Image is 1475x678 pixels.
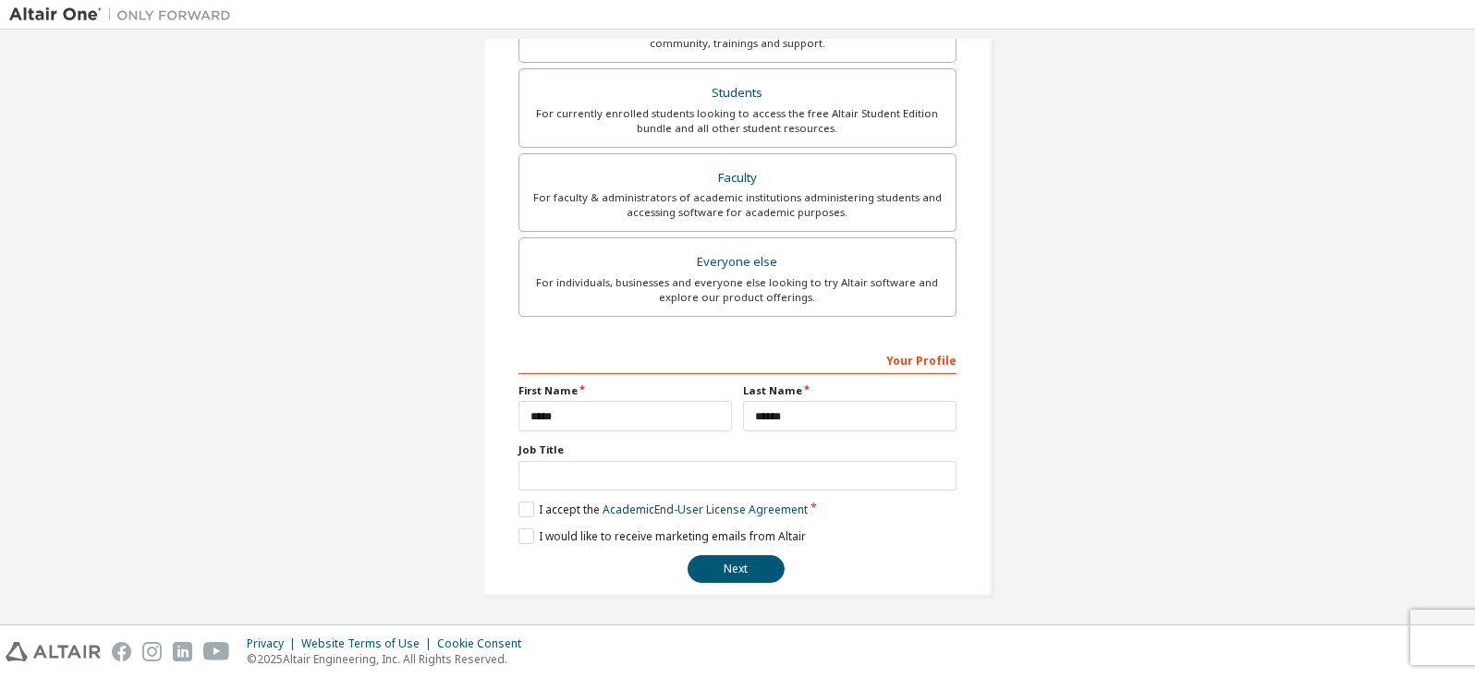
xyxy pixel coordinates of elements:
label: Job Title [518,442,957,457]
img: instagram.svg [142,642,162,661]
div: Students [530,80,945,106]
div: Cookie Consent [437,636,532,651]
img: youtube.svg [203,642,230,661]
div: For faculty & administrators of academic institutions administering students and accessing softwa... [530,190,945,220]
a: Academic End-User License Agreement [603,502,808,517]
label: Last Name [743,383,957,398]
div: Everyone else [530,249,945,275]
p: © 2025 Altair Engineering, Inc. All Rights Reserved. [247,651,532,667]
div: For individuals, businesses and everyone else looking to try Altair software and explore our prod... [530,275,945,305]
img: facebook.svg [112,642,131,661]
div: Website Terms of Use [301,636,437,651]
label: I would like to receive marketing emails from Altair [518,528,806,544]
label: First Name [518,383,732,398]
div: Privacy [247,636,301,651]
label: I accept the [518,502,808,517]
img: Altair One [9,6,240,24]
button: Next [688,555,785,583]
div: Faculty [530,165,945,191]
div: For currently enrolled students looking to access the free Altair Student Edition bundle and all ... [530,106,945,136]
div: Your Profile [518,345,957,374]
img: altair_logo.svg [6,642,101,661]
img: linkedin.svg [173,642,192,661]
